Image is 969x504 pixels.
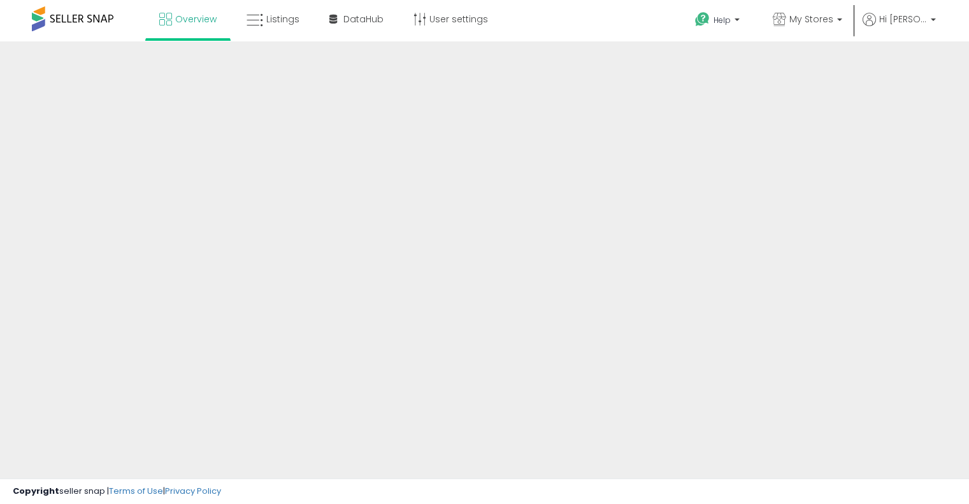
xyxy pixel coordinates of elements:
[343,13,384,25] span: DataHub
[175,13,217,25] span: Overview
[685,2,752,41] a: Help
[109,485,163,497] a: Terms of Use
[165,485,221,497] a: Privacy Policy
[694,11,710,27] i: Get Help
[266,13,299,25] span: Listings
[789,13,833,25] span: My Stores
[879,13,927,25] span: Hi [PERSON_NAME]
[13,486,221,498] div: seller snap | |
[13,485,59,497] strong: Copyright
[863,13,936,41] a: Hi [PERSON_NAME]
[714,15,731,25] span: Help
